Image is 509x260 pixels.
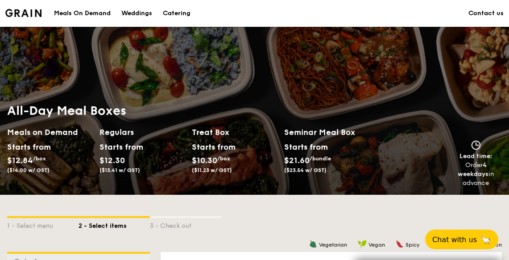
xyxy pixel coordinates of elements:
[192,155,217,165] span: $10.30
[7,126,92,138] h2: Meals on Demand
[469,140,483,150] img: icon-clock.2db775ea.svg
[480,235,491,245] span: 🦙
[425,230,498,249] button: Chat with us🦙
[5,9,41,17] a: Logotype
[284,167,327,173] span: ($23.54 w/ GST)
[7,218,79,231] div: 1 - Select menu
[99,126,185,138] h2: Regulars
[7,140,46,154] div: Starts from
[396,240,404,248] img: icon-spicy.37a8142b.svg
[310,155,331,162] span: /bundle
[284,126,377,138] h2: Seminar Meal Box
[432,235,477,244] span: Chat with us
[192,167,232,173] span: ($11.23 w/ GST)
[284,155,310,165] span: $21.60
[309,240,317,248] img: icon-vegetarian.fe4039eb.svg
[99,155,125,165] span: $12.30
[368,242,385,248] span: Vegan
[150,218,221,231] div: 3 - Check out
[284,140,327,154] div: Starts from
[5,9,41,17] img: Grain
[7,167,50,173] span: ($14.00 w/ GST)
[192,126,277,138] h2: Treat Box
[217,155,230,162] span: /box
[7,155,33,165] span: $12.84
[99,167,140,173] span: ($13.41 w/ GST)
[319,242,347,248] span: Vegetarian
[33,155,46,162] span: /box
[406,242,419,248] span: Spicy
[99,140,138,154] div: Starts from
[192,140,231,154] div: Starts from
[7,103,377,119] h1: All-Day Meal Boxes
[446,161,505,188] div: Order in advance
[459,152,492,160] span: Lead time:
[79,218,150,231] div: 2 - Select items
[358,240,367,248] img: icon-vegan.f8ff3823.svg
